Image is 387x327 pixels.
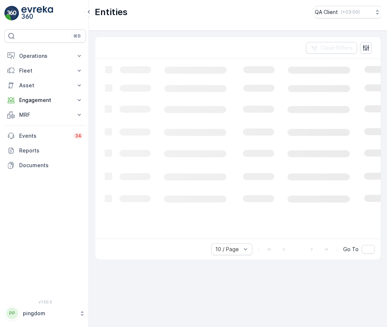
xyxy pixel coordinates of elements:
button: Operations [4,49,86,63]
img: logo [4,6,19,21]
p: pingdom [23,310,76,317]
button: Clear Filters [306,42,357,54]
p: Clear Filters [321,44,353,52]
p: 34 [75,133,81,139]
div: PP [6,307,18,319]
button: Fleet [4,63,86,78]
button: Asset [4,78,86,93]
p: Events [19,132,69,140]
a: Reports [4,143,86,158]
span: v 1.50.3 [4,300,86,304]
span: Go To [343,246,359,253]
p: ⌘B [73,33,81,39]
p: Operations [19,52,71,60]
p: Entities [95,6,128,18]
button: MRF [4,108,86,122]
button: Engagement [4,93,86,108]
p: MRF [19,111,71,119]
a: Documents [4,158,86,173]
p: ( +03:00 ) [341,9,360,15]
p: Asset [19,82,71,89]
img: logo_light-DOdMpM7g.png [21,6,53,21]
p: Documents [19,162,83,169]
a: Events34 [4,129,86,143]
p: Fleet [19,67,71,74]
p: Engagement [19,96,71,104]
button: PPpingdom [4,306,86,321]
p: Reports [19,147,83,154]
p: QA Client [315,8,338,16]
button: QA Client(+03:00) [315,6,381,18]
